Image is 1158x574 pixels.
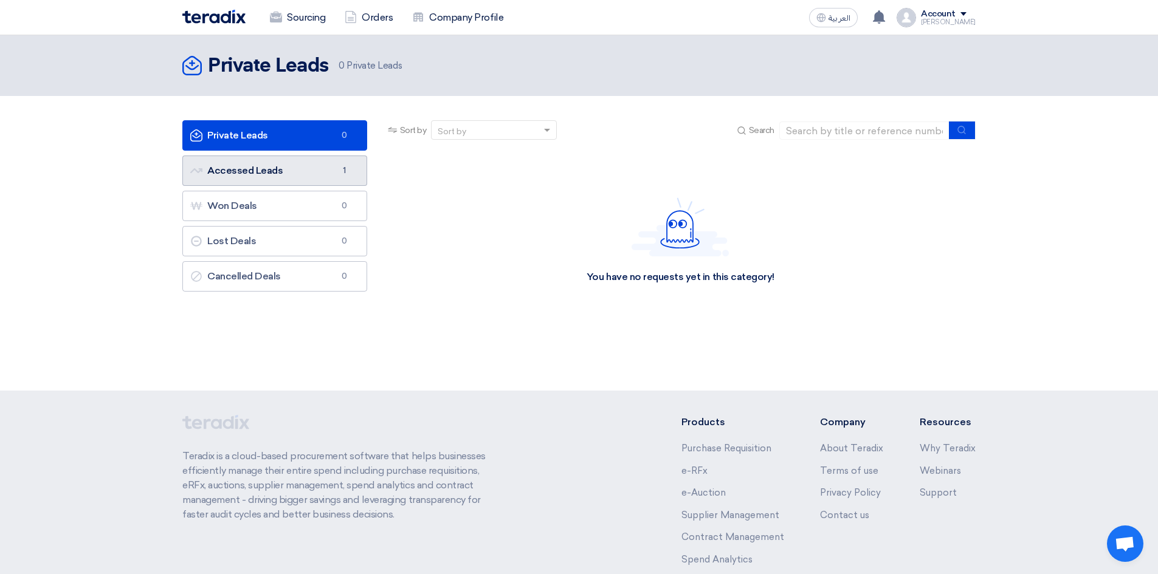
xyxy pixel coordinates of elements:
[182,120,367,151] a: Private Leads0
[182,155,367,186] a: Accessed Leads1
[920,415,976,429] li: Resources
[681,443,771,454] a: Purchase Requisition
[402,4,513,31] a: Company Profile
[337,235,352,247] span: 0
[208,54,329,78] h2: Private Leads
[587,271,774,284] div: You have no requests yet in this category!
[1107,525,1143,562] div: Open chat
[820,487,881,498] a: Privacy Policy
[820,510,869,521] a: Contact us
[337,270,352,282] span: 0
[335,4,402,31] a: Orders
[337,129,352,142] span: 0
[681,531,784,542] a: Contract Management
[182,10,246,24] img: Teradix logo
[920,465,961,476] a: Webinars
[438,125,466,138] div: Sort by
[681,554,753,565] a: Spend Analytics
[681,487,726,498] a: e-Auction
[920,443,976,454] a: Why Teradix
[339,60,345,71] span: 0
[749,124,774,137] span: Search
[820,465,878,476] a: Terms of use
[182,261,367,292] a: Cancelled Deals0
[829,14,850,22] span: العربية
[337,165,352,177] span: 1
[681,465,708,476] a: e-RFx
[820,415,883,429] li: Company
[260,4,335,31] a: Sourcing
[681,510,779,521] a: Supplier Management
[779,121,949,140] input: Search by title or reference number
[921,9,956,19] div: Account
[339,59,402,73] span: Private Leads
[921,19,976,26] div: [PERSON_NAME]
[809,8,858,27] button: العربية
[920,487,957,498] a: Support
[897,8,916,27] img: profile_test.png
[400,124,427,137] span: Sort by
[182,449,500,522] p: Teradix is a cloud-based procurement software that helps businesses efficiently manage their enti...
[820,443,883,454] a: About Teradix
[182,226,367,256] a: Lost Deals0
[182,191,367,221] a: Won Deals0
[337,200,352,212] span: 0
[681,415,784,429] li: Products
[632,197,729,256] img: Hello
